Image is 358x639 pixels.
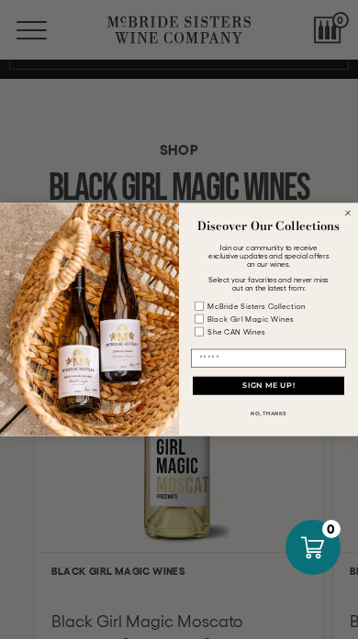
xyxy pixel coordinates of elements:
div: Black Girl Magic Wines [207,315,294,324]
div: 0 [322,520,341,538]
span: Join our community to receive exclusive updates and special offers on our wines. [208,244,329,269]
button: Close dialog [342,207,353,218]
span: Select your favorites and never miss out on the latest from: [208,276,329,292]
div: She CAN Wines [207,328,265,336]
button: SIGN ME UP! [193,377,344,395]
strong: Discover Our Collections [197,216,340,235]
button: NO, THANKS [191,404,346,423]
input: Email [191,349,346,368]
div: McBride Sisters Collection [207,303,306,311]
